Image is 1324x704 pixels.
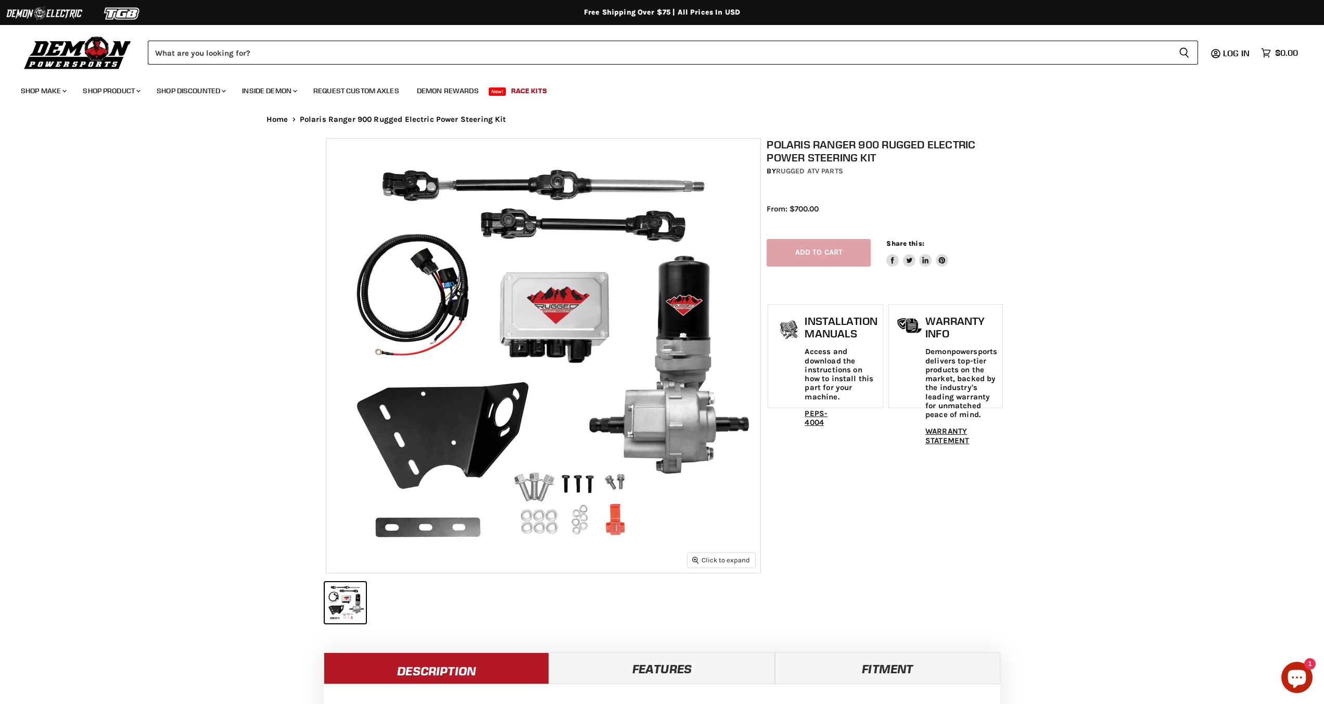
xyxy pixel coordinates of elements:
input: Search [148,41,1170,65]
a: Shop Make [13,80,73,102]
div: by [767,166,1004,177]
span: Polaris Ranger 900 Rugged Electric Power Steering Kit [300,115,506,124]
a: WARRANTY STATEMENT [925,426,969,445]
a: Home [266,115,288,124]
span: Share this: [886,240,924,247]
a: Rugged ATV Parts [776,167,843,175]
span: Log in [1223,48,1250,58]
span: Click to expand [692,556,750,564]
a: Shop Product [75,80,147,102]
h1: Installation Manuals [805,315,877,340]
a: PEPS-4004 [805,409,828,427]
a: Fitment [775,652,1000,684]
h1: Warranty Info [925,315,997,340]
a: Demon Rewards [409,80,487,102]
img: TGB Logo 2 [83,4,161,23]
a: Features [549,652,774,684]
form: Product [148,41,1198,65]
inbox-online-store-chat: Shopify online store chat [1278,662,1316,696]
span: $0.00 [1275,48,1298,58]
p: Access and download the instructions on how to install this part for your machine. [805,347,877,401]
button: Click to expand [688,553,755,567]
img: install_manual-icon.png [776,318,802,344]
img: warranty-icon.png [897,318,923,334]
h1: Polaris Ranger 900 Rugged Electric Power Steering Kit [767,138,1004,164]
ul: Main menu [13,76,1295,102]
button: IMAGE thumbnail [325,582,366,623]
a: Request Custom Axles [305,80,407,102]
p: Demonpowersports delivers top-tier products on the market, backed by the industry's leading warra... [925,347,997,419]
a: Race Kits [503,80,555,102]
img: Demon Powersports [21,34,135,71]
a: $0.00 [1256,45,1303,60]
button: Search [1170,41,1198,65]
span: From: $700.00 [767,204,819,213]
img: Demon Electric Logo 2 [5,4,83,23]
div: Free Shipping Over $75 | All Prices In USD [246,8,1078,17]
a: Description [324,652,549,684]
img: IMAGE [326,139,760,573]
nav: Breadcrumbs [246,115,1078,124]
span: New! [489,87,506,96]
a: Inside Demon [234,80,303,102]
aside: Share this: [886,239,948,267]
a: Shop Discounted [149,80,232,102]
a: Log in [1218,48,1256,58]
